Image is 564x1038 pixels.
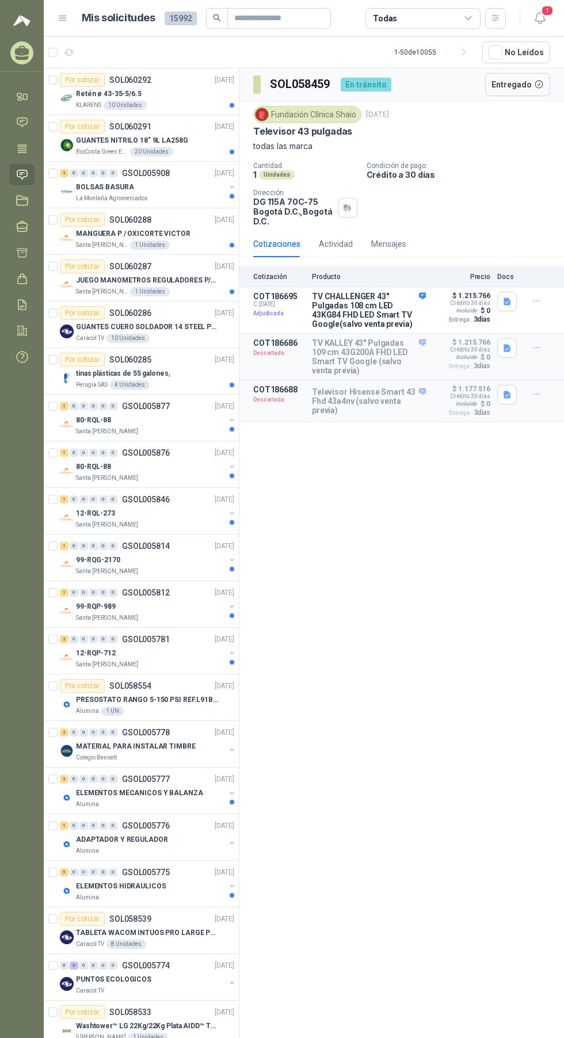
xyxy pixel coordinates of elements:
[70,449,78,457] div: 0
[109,262,151,270] p: SOL060287
[76,834,167,845] p: ADAPTADOR Y REGULADOR
[215,774,234,785] p: [DATE]
[89,635,98,643] div: 0
[367,170,559,180] p: Crédito a 30 días
[259,170,295,180] div: Unidades
[253,292,305,301] p: COT186695
[60,775,68,783] div: 3
[79,728,88,736] div: 0
[253,308,305,319] p: Adjudicada
[109,822,117,830] div: 0
[44,208,239,255] a: Por cotizarSOL060288[DATE] Company LogoMANGUERA P / OXICORTE VICTORSanta [PERSON_NAME]1 Unidades
[482,41,550,63] button: No Leídos
[99,589,108,597] div: 0
[60,744,74,758] img: Company Logo
[60,868,68,876] div: 5
[497,273,520,281] p: Docs
[60,73,105,87] div: Por cotizar
[76,974,151,985] p: PUNTOS ECOLOGICOS
[44,348,239,395] a: Por cotizarSOL060285[DATE] Company Logotinas plásticas de 55 galones,Perugia SAS4 Unidades
[253,338,305,348] p: COT186686
[215,681,234,692] p: [DATE]
[70,402,78,410] div: 0
[450,393,490,399] p: Crédito 30 días
[60,961,68,970] div: 0
[106,940,146,949] div: 8 Unidades
[109,449,117,457] div: 0
[253,106,361,123] div: Fundación Clínica Shaio
[109,309,151,317] p: SOL060286
[60,959,237,995] a: 0 3 0 0 0 0 GSOL005774[DATE] Company LogoPUNTOS ECOLOGICOSCaracol TV
[481,307,490,315] p: $ 0
[44,115,239,162] a: Por cotizarSOL060291[DATE] Company LogoGUANTES NITRILO 18" 9L LA258GBioCosta Green Energy S.A.S20...
[454,353,479,362] div: Incluido
[76,135,188,146] p: GUANTES NITRILO 18" 9L LA258G
[367,162,559,170] p: Condición de pago
[253,197,333,226] p: DG 115A 70C-75 Bogotá D.C. , Bogotá D.C.
[89,961,98,970] div: 0
[60,493,237,529] a: 1 0 0 0 0 0 GSOL005846[DATE] Company Logo12-RQL-273Santa [PERSON_NAME]
[60,728,68,736] div: 2
[89,495,98,503] div: 0
[452,338,490,346] p: $ 1.215.766
[130,287,170,296] div: 1 Unidades
[99,169,108,177] div: 0
[109,915,151,923] p: SOL058539
[253,238,300,250] div: Cotizaciones
[215,1007,234,1018] p: [DATE]
[253,162,357,170] p: Cantidad
[122,822,170,830] p: GSOL005776
[60,679,105,693] div: Por cotizar
[76,508,115,519] p: 12-RQL-273
[60,697,74,711] img: Company Logo
[76,334,104,343] p: Caracol TV
[44,674,239,721] a: Por cotizarSOL058554[DATE] Company LogoPRESOSTATO RANGO 5-150 PSI REF.L91B-1050Alumina1 UN
[60,1024,74,1037] img: Company Logo
[253,125,352,138] p: Televisor 43 pulgadas
[70,961,78,970] div: 3
[76,694,219,705] p: PRESOSTATO RANGO 5-150 PSI REF.L91B-1050
[89,169,98,177] div: 0
[44,907,239,954] a: Por cotizarSOL058539[DATE] Company LogoTABLETA WACOM INTUOS PRO LARGE PTK870K0ACaracol TV8 Unidades
[60,819,237,856] a: 1 0 0 0 0 0 GSOL005776[DATE] Company LogoADAPTADOR Y REGULADORAlumina
[79,495,88,503] div: 0
[76,567,138,576] p: Santa [PERSON_NAME]
[79,822,88,830] div: 0
[215,587,234,598] p: [DATE]
[253,273,305,281] p: Cotización
[99,635,108,643] div: 0
[76,881,166,892] p: ELEMENTOS HIDRAULICOS
[449,316,471,323] span: Entrega:
[109,216,151,224] p: SOL060288
[60,449,68,457] div: 1
[89,868,98,876] div: 0
[60,120,105,133] div: Por cotizar
[79,775,88,783] div: 0
[215,168,234,179] p: [DATE]
[122,495,170,503] p: GSOL005846
[373,12,397,25] div: Todas
[109,542,117,550] div: 0
[70,495,78,503] div: 0
[253,170,257,180] p: 1
[60,912,105,926] div: Por cotizar
[76,601,116,612] p: 99-RQP-989
[452,385,490,393] p: $ 1.177.516
[60,539,237,576] a: 1 0 0 0 0 0 GSOL005814[DATE] Company Logo99-RQG-2170Santa [PERSON_NAME]
[215,541,234,552] p: [DATE]
[253,189,333,197] p: Dirección
[130,147,173,157] div: 20 Unidades
[79,169,88,177] div: 0
[70,775,78,783] div: 0
[122,775,170,783] p: GSOL005777
[60,213,105,227] div: Por cotizar
[256,108,268,121] img: Company Logo
[89,589,98,597] div: 0
[99,961,108,970] div: 0
[76,322,219,333] p: GUANTES CUERO SOLDADOR 14 STEEL PRO SAFE(ADJUNTO FICHA TECNIC)
[253,385,305,394] p: COT186688
[109,682,151,690] p: SOL058554
[312,338,426,375] p: TV KALLEY 43" Pulgadas 109 cm 43G200A FHD LED Smart TV Google (salvo venta previa)
[366,109,389,120] p: [DATE]
[60,259,105,273] div: Por cotizar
